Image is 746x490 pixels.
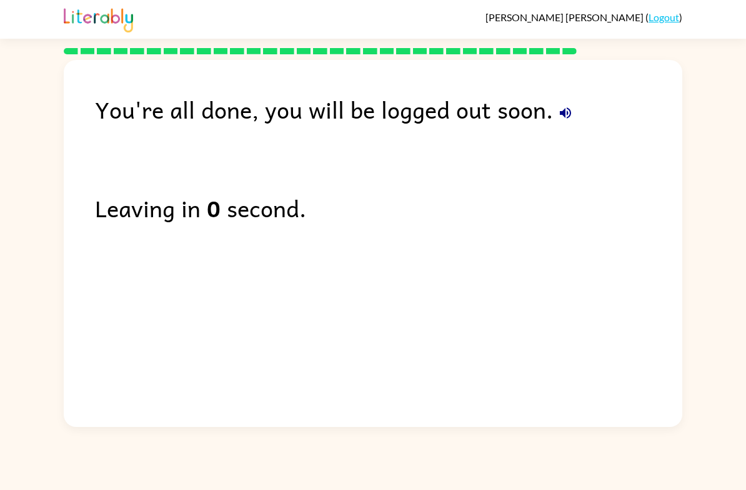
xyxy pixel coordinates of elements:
[649,11,679,23] a: Logout
[485,11,682,23] div: ( )
[207,190,221,226] b: 0
[485,11,645,23] span: [PERSON_NAME] [PERSON_NAME]
[95,91,682,127] div: You're all done, you will be logged out soon.
[64,5,133,32] img: Literably
[95,190,682,226] div: Leaving in second.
